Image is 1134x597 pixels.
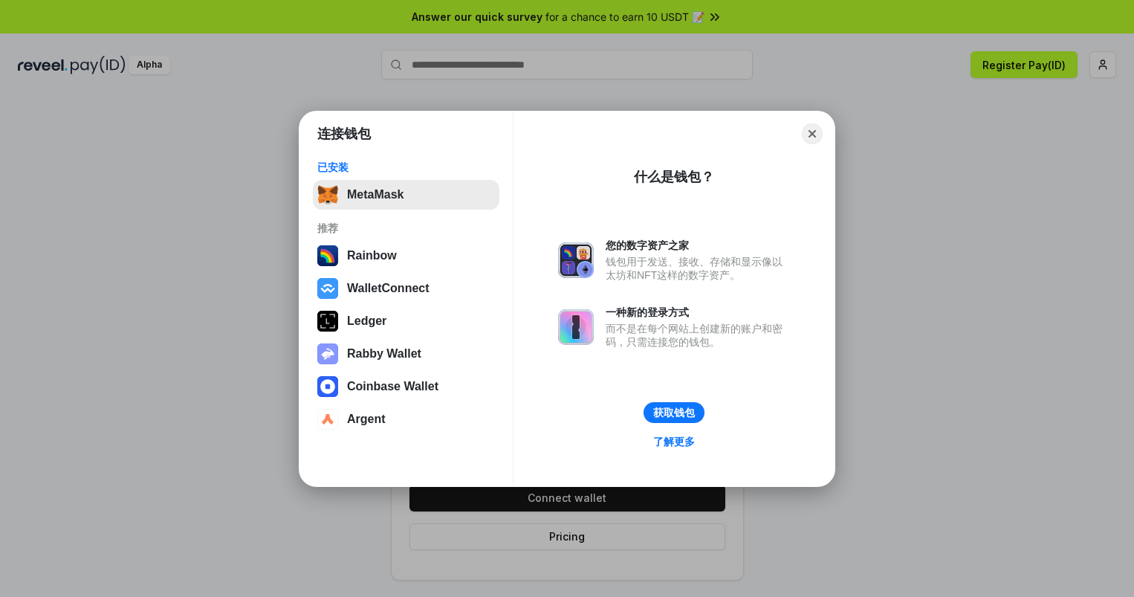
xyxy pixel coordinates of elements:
button: MetaMask [313,180,499,210]
a: 了解更多 [644,432,704,451]
img: svg+xml,%3Csvg%20width%3D%2228%22%20height%3D%2228%22%20viewBox%3D%220%200%2028%2028%22%20fill%3D... [317,278,338,299]
button: Rainbow [313,241,499,271]
div: 已安装 [317,161,495,174]
img: svg+xml,%3Csvg%20xmlns%3D%22http%3A%2F%2Fwww.w3.org%2F2000%2Fsvg%22%20fill%3D%22none%22%20viewBox... [558,309,594,345]
div: 钱包用于发送、接收、存储和显示像以太坊和NFT这样的数字资产。 [606,255,790,282]
div: Rabby Wallet [347,347,421,361]
div: 一种新的登录方式 [606,306,790,319]
button: Close [802,123,823,144]
img: svg+xml,%3Csvg%20fill%3D%22none%22%20height%3D%2233%22%20viewBox%3D%220%200%2035%2033%22%20width%... [317,184,338,205]
div: 您的数字资产之家 [606,239,790,252]
button: 获取钱包 [644,402,704,423]
div: 了解更多 [653,435,695,448]
img: svg+xml,%3Csvg%20width%3D%2228%22%20height%3D%2228%22%20viewBox%3D%220%200%2028%2028%22%20fill%3D... [317,409,338,430]
div: 什么是钱包？ [634,168,714,186]
button: WalletConnect [313,274,499,303]
div: 获取钱包 [653,406,695,419]
img: svg+xml,%3Csvg%20xmlns%3D%22http%3A%2F%2Fwww.w3.org%2F2000%2Fsvg%22%20width%3D%2228%22%20height%3... [317,311,338,332]
div: Rainbow [347,249,397,262]
div: Argent [347,413,386,426]
img: svg+xml,%3Csvg%20width%3D%22120%22%20height%3D%22120%22%20viewBox%3D%220%200%20120%20120%22%20fil... [317,245,338,266]
button: Argent [313,404,499,434]
img: svg+xml,%3Csvg%20width%3D%2228%22%20height%3D%2228%22%20viewBox%3D%220%200%2028%2028%22%20fill%3D... [317,376,338,397]
button: Rabby Wallet [313,339,499,369]
h1: 连接钱包 [317,125,371,143]
img: svg+xml,%3Csvg%20xmlns%3D%22http%3A%2F%2Fwww.w3.org%2F2000%2Fsvg%22%20fill%3D%22none%22%20viewBox... [317,343,338,364]
div: Coinbase Wallet [347,380,438,393]
div: 而不是在每个网站上创建新的账户和密码，只需连接您的钱包。 [606,322,790,349]
div: WalletConnect [347,282,430,295]
button: Coinbase Wallet [313,372,499,401]
div: Ledger [347,314,386,328]
div: MetaMask [347,188,404,201]
button: Ledger [313,306,499,336]
img: svg+xml,%3Csvg%20xmlns%3D%22http%3A%2F%2Fwww.w3.org%2F2000%2Fsvg%22%20fill%3D%22none%22%20viewBox... [558,242,594,278]
div: 推荐 [317,222,495,235]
